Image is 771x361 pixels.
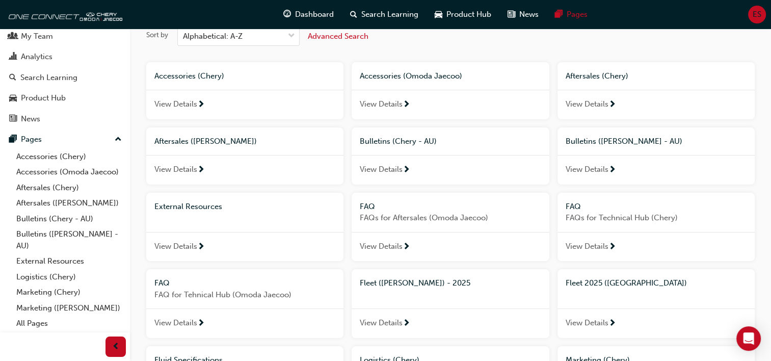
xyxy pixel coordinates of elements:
span: people-icon [9,32,17,41]
a: Aftersales (Chery)View Details [557,62,755,119]
span: View Details [360,164,403,175]
span: next-icon [608,243,616,252]
span: FAQ for Tehnical Hub (Omoda Jaecoo) [154,289,335,301]
span: pages-icon [9,135,17,144]
a: News [4,110,126,128]
a: Bulletins ([PERSON_NAME] - AU) [12,226,126,253]
span: FAQs for Aftersales (Omoda Jaecoo) [360,212,541,224]
a: External ResourcesView Details [146,193,343,262]
span: next-icon [403,319,410,328]
div: News [21,113,40,125]
a: Search Learning [4,68,126,87]
span: View Details [154,98,197,110]
span: next-icon [197,166,205,175]
a: Bulletins ([PERSON_NAME] - AU)View Details [557,127,755,185]
span: View Details [154,164,197,175]
span: next-icon [197,319,205,328]
div: Sort by [146,30,168,40]
span: next-icon [608,166,616,175]
div: My Team [21,31,53,42]
span: next-icon [608,100,616,110]
span: External Resources [154,202,222,211]
span: news-icon [9,115,17,124]
span: FAQ [360,202,375,211]
span: View Details [154,317,197,329]
a: Aftersales ([PERSON_NAME])View Details [146,127,343,185]
a: car-iconProduct Hub [427,4,499,25]
a: Aftersales ([PERSON_NAME]) [12,195,126,211]
a: Fleet ([PERSON_NAME]) - 2025View Details [352,269,549,338]
span: Aftersales (Chery) [566,71,628,81]
span: FAQ [154,278,170,288]
span: Bulletins (Chery - AU) [360,137,437,146]
span: View Details [566,98,608,110]
span: Fleet 2025 ([GEOGRAPHIC_DATA]) [566,278,687,288]
a: guage-iconDashboard [275,4,342,25]
span: next-icon [197,100,205,110]
span: Accessories (Chery) [154,71,224,81]
a: FAQFAQs for Aftersales (Omoda Jaecoo)View Details [352,193,549,262]
span: Fleet ([PERSON_NAME]) - 2025 [360,278,470,288]
span: search-icon [350,8,357,21]
a: Accessories (Chery)View Details [146,62,343,119]
a: search-iconSearch Learning [342,4,427,25]
button: Advanced Search [308,27,368,46]
a: Marketing (Chery) [12,285,126,300]
a: Logistics (Chery) [12,269,126,285]
img: oneconnect [5,4,122,24]
a: Marketing ([PERSON_NAME]) [12,300,126,316]
button: Pages [4,130,126,149]
a: Fleet 2025 ([GEOGRAPHIC_DATA])View Details [557,269,755,338]
span: View Details [566,317,608,329]
span: search-icon [9,73,16,83]
span: next-icon [403,166,410,175]
a: Accessories (Chery) [12,149,126,165]
a: FAQFAQs for Technical Hub (Chery)View Details [557,193,755,262]
span: next-icon [197,243,205,252]
a: Accessories (Omoda Jaecoo)View Details [352,62,549,119]
a: Aftersales (Chery) [12,180,126,196]
span: View Details [566,241,608,252]
span: Search Learning [361,9,418,20]
span: prev-icon [112,341,120,353]
span: down-icon [288,30,295,43]
a: Analytics [4,47,126,66]
div: Open Intercom Messenger [736,326,761,351]
span: FAQ [566,202,581,211]
span: Product Hub [446,9,491,20]
a: Accessories (Omoda Jaecoo) [12,164,126,180]
span: Bulletins ([PERSON_NAME] - AU) [566,137,682,146]
span: Aftersales ([PERSON_NAME]) [154,137,257,146]
span: car-icon [9,94,17,103]
a: Bulletins (Chery - AU)View Details [352,127,549,185]
a: FAQFAQ for Tehnical Hub (Omoda Jaecoo)View Details [146,269,343,338]
span: next-icon [608,319,616,328]
span: View Details [360,317,403,329]
span: Accessories (Omoda Jaecoo) [360,71,462,81]
span: pages-icon [555,8,563,21]
a: Product Hub [4,89,126,108]
span: View Details [360,98,403,110]
span: up-icon [115,133,122,146]
span: FAQs for Technical Hub (Chery) [566,212,747,224]
div: Search Learning [20,72,77,84]
span: chart-icon [9,53,17,62]
a: news-iconNews [499,4,547,25]
span: Pages [567,9,588,20]
div: Alphabetical: A-Z [183,31,243,42]
span: ES [753,9,761,20]
span: next-icon [403,100,410,110]
span: View Details [154,241,197,252]
a: pages-iconPages [547,4,596,25]
div: Pages [21,134,42,145]
span: Dashboard [295,9,334,20]
button: ES [748,6,766,23]
a: My Team [4,27,126,46]
a: External Resources [12,253,126,269]
span: View Details [566,164,608,175]
span: Advanced Search [308,32,368,41]
span: View Details [360,241,403,252]
span: guage-icon [283,8,291,21]
span: next-icon [403,243,410,252]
